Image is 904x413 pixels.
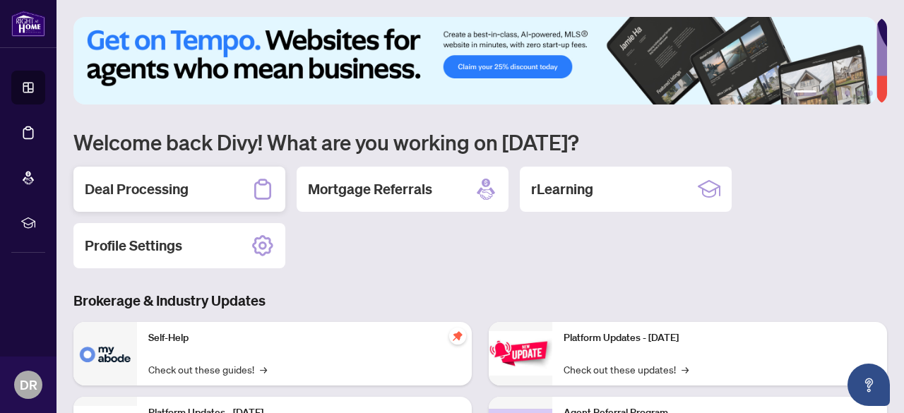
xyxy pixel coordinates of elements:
[73,322,137,385] img: Self-Help
[73,17,876,104] img: Slide 0
[856,90,862,96] button: 5
[682,361,689,377] span: →
[73,291,887,311] h3: Brokerage & Industry Updates
[308,179,432,199] h2: Mortgage Referrals
[20,375,37,395] span: DR
[85,236,182,256] h2: Profile Settings
[531,179,593,199] h2: rLearning
[148,330,460,346] p: Self-Help
[833,90,839,96] button: 3
[847,364,890,406] button: Open asap
[867,90,873,96] button: 6
[11,11,45,37] img: logo
[148,361,267,377] a: Check out these guides!→
[260,361,267,377] span: →
[845,90,850,96] button: 4
[794,90,816,96] button: 1
[489,331,552,376] img: Platform Updates - June 23, 2025
[822,90,828,96] button: 2
[73,128,887,155] h1: Welcome back Divy! What are you working on [DATE]?
[564,330,876,346] p: Platform Updates - [DATE]
[85,179,189,199] h2: Deal Processing
[449,328,466,345] span: pushpin
[564,361,689,377] a: Check out these updates!→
